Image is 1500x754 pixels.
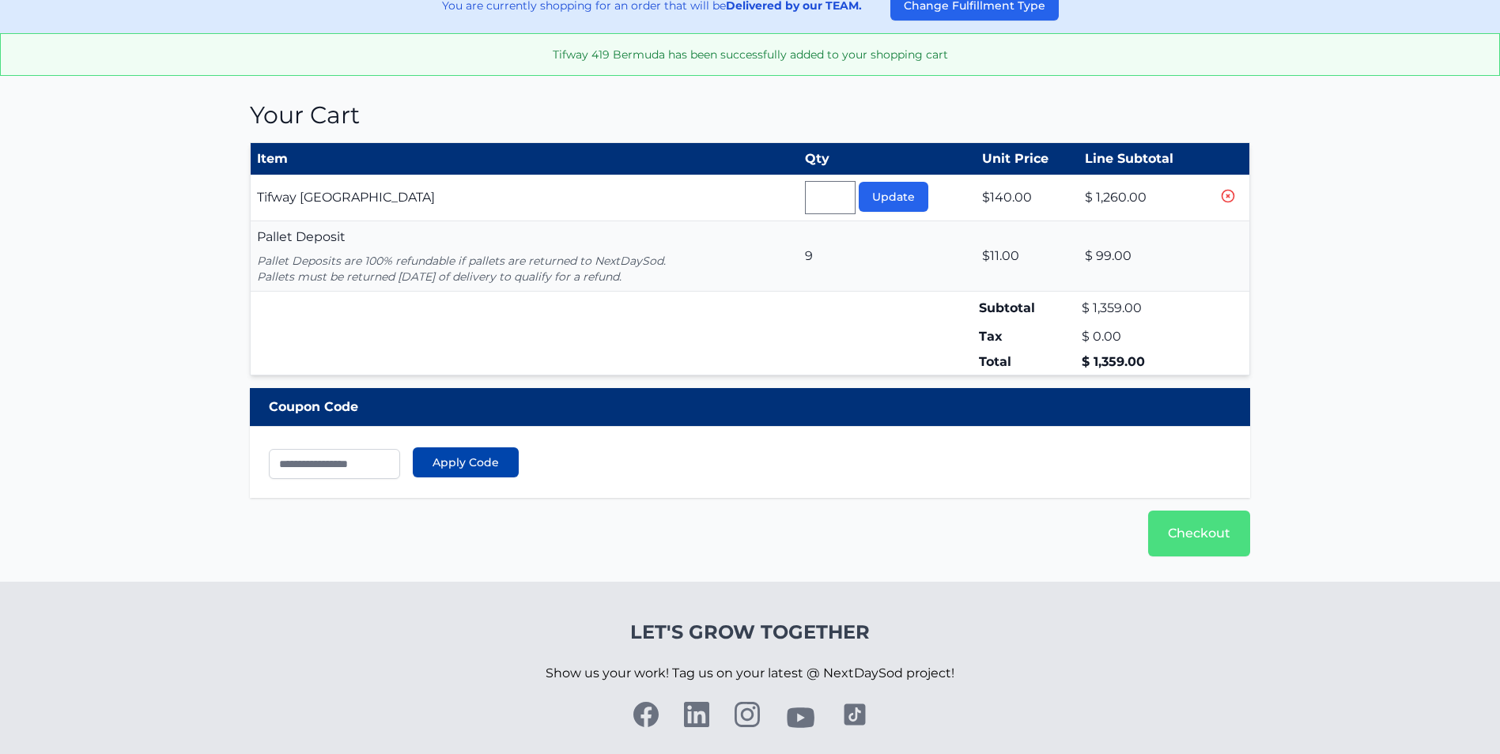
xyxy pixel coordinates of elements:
[433,454,499,470] span: Apply Code
[799,221,976,292] td: 9
[976,143,1079,175] th: Unit Price
[1148,511,1250,556] a: Checkout
[1079,221,1210,292] td: $ 99.00
[976,175,1079,221] td: $140.00
[1079,292,1210,325] td: $ 1,359.00
[546,620,954,645] h4: Let's Grow Together
[251,143,799,175] th: Item
[976,349,1079,375] td: Total
[13,47,1487,62] p: Tifway 419 Bermuda has been successfully added to your shopping cart
[1079,175,1210,221] td: $ 1,260.00
[976,324,1079,349] td: Tax
[250,101,1250,130] h1: Your Cart
[546,645,954,702] p: Show us your work! Tag us on your latest @ NextDaySod project!
[859,182,928,212] button: Update
[1079,324,1210,349] td: $ 0.00
[976,221,1079,292] td: $11.00
[251,221,799,292] td: Pallet Deposit
[251,175,799,221] td: Tifway [GEOGRAPHIC_DATA]
[250,388,1250,426] div: Coupon Code
[976,292,1079,325] td: Subtotal
[1079,349,1210,375] td: $ 1,359.00
[257,253,792,285] p: Pallet Deposits are 100% refundable if pallets are returned to NextDaySod. Pallets must be return...
[799,143,976,175] th: Qty
[413,447,519,477] button: Apply Code
[1079,143,1210,175] th: Line Subtotal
